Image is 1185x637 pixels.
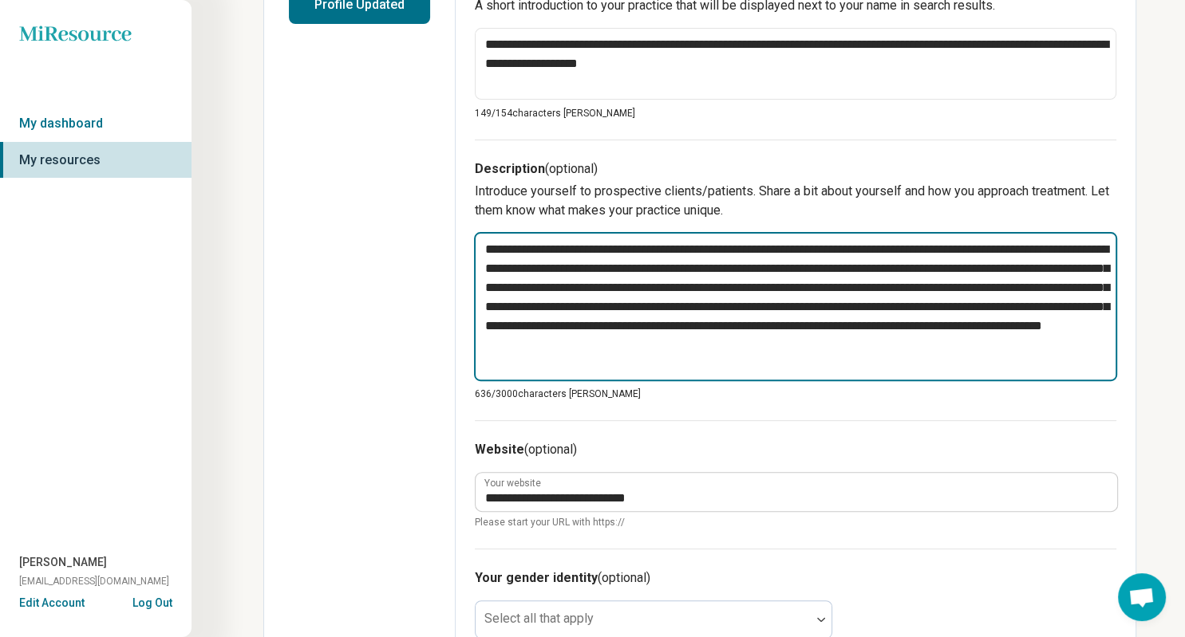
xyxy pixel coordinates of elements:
[19,574,169,588] span: [EMAIL_ADDRESS][DOMAIN_NAME]
[545,161,598,176] span: (optional)
[475,440,1116,459] h3: Website
[475,106,1116,120] p: 149/ 154 characters [PERSON_NAME]
[475,182,1116,220] p: Introduce yourself to prospective clients/patients. Share a bit about yourself and how you approa...
[475,568,1116,588] h3: Your gender identity
[484,611,594,626] label: Select all that apply
[1118,573,1166,621] div: Open chat
[19,595,85,611] button: Edit Account
[475,387,1116,401] p: 636/ 3000 characters [PERSON_NAME]
[475,159,1116,179] h3: Description
[598,570,650,585] span: (optional)
[484,478,541,488] label: Your website
[132,595,172,608] button: Log Out
[19,554,107,571] span: [PERSON_NAME]
[475,515,1116,529] span: Please start your URL with https://
[524,442,577,457] span: (optional)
